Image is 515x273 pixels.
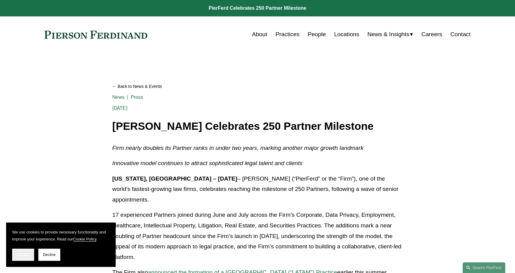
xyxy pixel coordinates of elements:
a: Press [131,94,143,100]
section: Cookie banner [6,223,116,267]
a: News [112,94,125,100]
span: Accept [17,253,29,257]
a: Cookie Policy [73,237,96,241]
p: We use cookies to provide necessary functionality and improve your experience. Read our . [12,229,110,243]
span: News & Insights [367,29,409,40]
a: Practices [275,29,300,40]
a: Careers [422,29,442,40]
a: folder dropdown [367,29,413,40]
a: Back to News & Events [112,81,403,92]
h1: [PERSON_NAME] Celebrates 250 Partner Milestone [112,120,403,132]
p: – [PERSON_NAME] (“PierFerd” or the “Firm”), one of the world’s fastest-growing law firms, celebra... [112,174,403,205]
p: 17 experienced Partners joined during June and July across the Firm’s Corporate, Data Privacy, Em... [112,210,403,262]
button: Accept [12,249,34,261]
a: About [252,29,267,40]
a: Search this site [463,262,505,273]
button: Decline [38,249,60,261]
span: [DATE] [112,105,128,111]
em: Firm nearly doubles its Partner ranks in under two years, marking another major growth landmark [112,145,363,151]
a: Contact [450,29,471,40]
span: Decline [43,253,56,257]
a: Locations [334,29,359,40]
strong: [US_STATE], [GEOGRAPHIC_DATA] – [DATE] [112,175,237,182]
a: People [308,29,326,40]
em: Innovative model continues to attract sophisticated legal talent and clients [112,160,303,166]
